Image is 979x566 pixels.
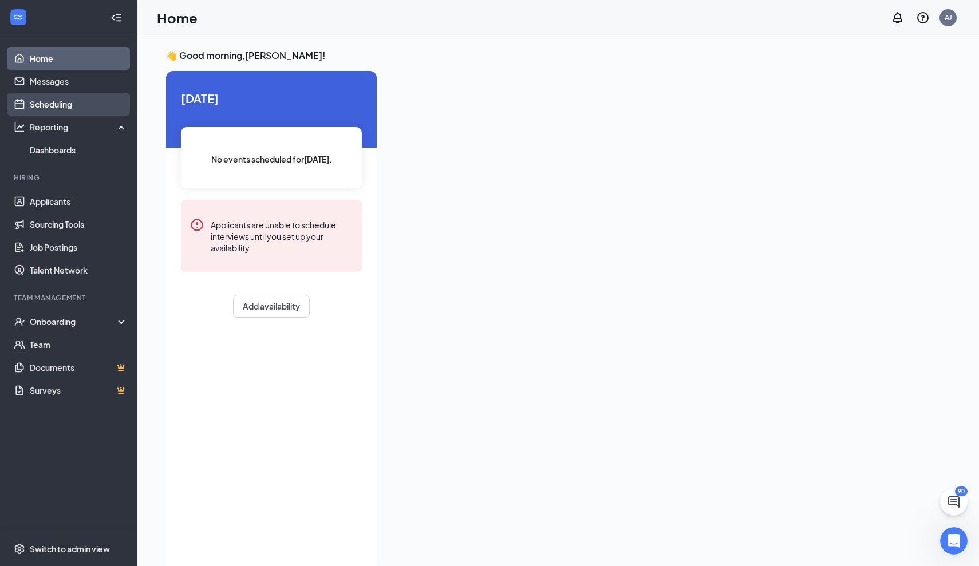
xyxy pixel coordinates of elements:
a: SurveysCrown [30,379,128,402]
svg: Settings [14,543,25,555]
div: 90 [955,486,968,496]
a: Dashboards [30,138,128,161]
div: Hiring [14,173,125,183]
button: Add availability [233,295,310,318]
div: Applicants are unable to schedule interviews until you set up your availability. [211,218,353,254]
a: DocumentsCrown [30,356,128,379]
a: Talent Network [30,259,128,282]
div: Team Management [14,293,125,303]
svg: UserCheck [14,316,25,327]
a: Job Postings [30,236,128,259]
button: ChatActive [940,488,968,516]
a: Applicants [30,190,128,213]
h1: Home [157,8,198,27]
svg: Analysis [14,121,25,133]
svg: Collapse [110,12,122,23]
div: AJ [945,13,952,22]
span: [DATE] [181,89,362,107]
span: No events scheduled for [DATE] . [211,153,332,165]
svg: WorkstreamLogo [13,11,24,23]
div: Reporting [30,121,128,133]
a: Scheduling [30,93,128,116]
h3: 👋 Good morning, [PERSON_NAME] ! [166,49,950,62]
div: Switch to admin view [30,543,110,555]
a: Home [30,47,128,70]
a: Messages [30,70,128,93]
svg: ChatActive [947,495,961,509]
svg: Notifications [891,11,905,25]
div: Onboarding [30,316,118,327]
svg: QuestionInfo [916,11,930,25]
a: Sourcing Tools [30,213,128,236]
svg: Error [190,218,204,232]
a: Team [30,333,128,356]
iframe: Intercom live chat [940,527,968,555]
